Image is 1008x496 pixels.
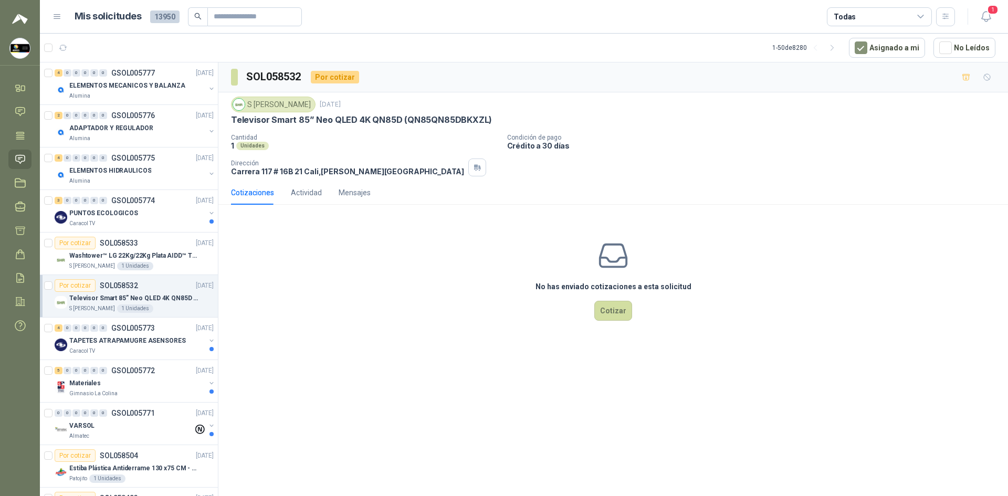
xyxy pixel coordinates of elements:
h3: No has enviado cotizaciones a esta solicitud [535,281,691,292]
img: Company Logo [55,381,67,394]
p: S [PERSON_NAME] [69,304,115,313]
div: 3 [55,197,62,204]
a: 3 0 0 0 0 0 GSOL005774[DATE] Company LogoPUNTOS ECOLOGICOSCaracol TV [55,194,216,228]
p: GSOL005776 [111,112,155,119]
a: 5 0 0 0 0 0 GSOL005772[DATE] Company LogoMaterialesGimnasio La Colina [55,364,216,398]
div: Actividad [291,187,322,198]
a: 0 0 0 0 0 0 GSOL005771[DATE] Company LogoVARSOLAlmatec [55,407,216,440]
div: Por cotizar [55,237,96,249]
p: ADAPTADOR Y REGULADOR [69,123,153,133]
img: Company Logo [55,211,67,224]
p: GSOL005772 [111,367,155,374]
div: 0 [90,197,98,204]
div: 4 [55,69,62,77]
div: 0 [99,409,107,417]
div: 0 [72,409,80,417]
button: Cotizar [594,301,632,321]
p: [DATE] [196,68,214,78]
img: Company Logo [10,38,30,58]
div: Todas [834,11,856,23]
p: SOL058504 [100,452,138,459]
div: 0 [99,112,107,119]
div: 0 [64,324,71,332]
p: GSOL005773 [111,324,155,332]
div: 5 [55,367,62,374]
div: 0 [72,367,80,374]
div: 0 [64,69,71,77]
div: 0 [90,69,98,77]
div: 0 [90,324,98,332]
p: Cantidad [231,134,499,141]
div: 0 [81,112,89,119]
div: 0 [64,409,71,417]
p: VARSOL [69,421,94,431]
p: SOL058533 [100,239,138,247]
div: 0 [72,197,80,204]
div: 0 [99,69,107,77]
p: [DATE] [196,281,214,291]
img: Company Logo [55,83,67,96]
p: [DATE] [196,153,214,163]
button: 1 [976,7,995,26]
p: [DATE] [196,408,214,418]
p: GSOL005775 [111,154,155,162]
button: No Leídos [933,38,995,58]
p: [DATE] [196,196,214,206]
p: SOL058532 [100,282,138,289]
p: 1 [231,141,234,150]
div: 0 [90,112,98,119]
p: PUNTOS ECOLOGICOS [69,208,138,218]
p: Materiales [69,378,101,388]
span: 1 [987,5,999,15]
p: S [PERSON_NAME] [69,262,115,270]
div: 0 [99,154,107,162]
div: 0 [81,324,89,332]
p: Patojito [69,474,87,483]
p: Televisor Smart 85” Neo QLED 4K QN85D (QN85QN85DBKXZL) [69,293,200,303]
div: S [PERSON_NAME] [231,97,316,112]
div: Por cotizar [311,71,359,83]
div: 0 [72,112,80,119]
img: Company Logo [55,424,67,436]
p: Estiba Plástica Antiderrame 130 x75 CM - Capacidad 180-200 Litros [69,463,200,473]
p: Gimnasio La Colina [69,389,118,398]
div: 0 [64,154,71,162]
p: Televisor Smart 85” Neo QLED 4K QN85D (QN85QN85DBKXZL) [231,114,492,125]
p: GSOL005774 [111,197,155,204]
p: Alumina [69,177,90,185]
div: 1 Unidades [117,304,153,313]
div: 0 [90,409,98,417]
img: Company Logo [55,254,67,266]
div: 1 Unidades [89,474,125,483]
p: ELEMENTOS MECANICOS Y BALANZA [69,81,185,91]
div: 0 [81,69,89,77]
div: 0 [99,197,107,204]
div: Cotizaciones [231,187,274,198]
p: Washtower™ LG 22Kg/22Kg Plata AIDD™ ThinQ™ Steam™ WK22VS6P [69,251,200,261]
a: 4 0 0 0 0 0 GSOL005775[DATE] Company LogoELEMENTOS HIDRAULICOSAlumina [55,152,216,185]
a: Por cotizarSOL058533[DATE] Company LogoWashtower™ LG 22Kg/22Kg Plata AIDD™ ThinQ™ Steam™ WK22VS6P... [40,233,218,275]
a: Por cotizarSOL058532[DATE] Company LogoTelevisor Smart 85” Neo QLED 4K QN85D (QN85QN85DBKXZL)S [P... [40,275,218,318]
p: [DATE] [196,323,214,333]
p: Caracol TV [69,219,95,228]
a: Por cotizarSOL058504[DATE] Company LogoEstiba Plástica Antiderrame 130 x75 CM - Capacidad 180-200... [40,445,218,488]
img: Logo peakr [12,13,28,25]
p: [DATE] [196,111,214,121]
p: [DATE] [320,100,341,110]
img: Company Logo [55,466,67,479]
a: 4 0 0 0 0 0 GSOL005773[DATE] Company LogoTAPETES ATRAPAMUGRE ASENSORESCaracol TV [55,322,216,355]
div: Unidades [236,142,269,150]
img: Company Logo [233,99,245,110]
p: Almatec [69,432,89,440]
p: Caracol TV [69,347,95,355]
div: 2 [55,112,62,119]
span: search [194,13,202,20]
div: 0 [64,367,71,374]
div: 0 [81,409,89,417]
div: 1 Unidades [117,262,153,270]
img: Company Logo [55,296,67,309]
p: [DATE] [196,238,214,248]
p: ELEMENTOS HIDRAULICOS [69,166,151,176]
div: 0 [64,197,71,204]
p: GSOL005777 [111,69,155,77]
